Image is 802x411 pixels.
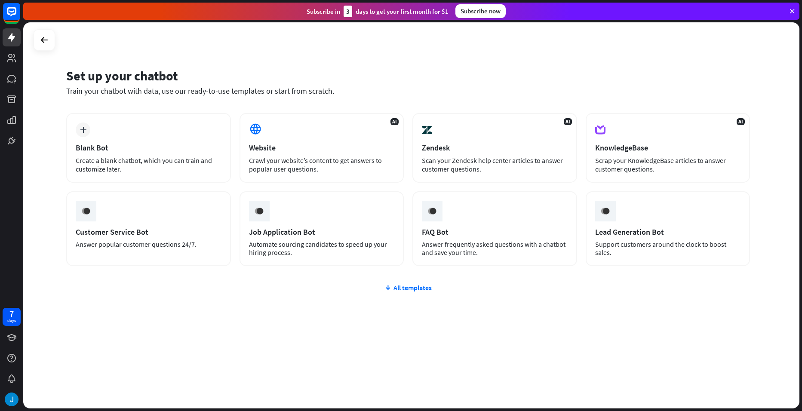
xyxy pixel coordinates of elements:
[78,203,94,219] img: ceee058c6cabd4f577f8.gif
[422,240,568,257] div: Answer frequently asked questions with a chatbot and save your time.
[7,318,16,324] div: days
[76,227,221,237] div: Customer Service Bot
[76,156,221,173] div: Create a blank chatbot, which you can train and customize later.
[251,203,267,219] img: ceee058c6cabd4f577f8.gif
[76,240,221,248] div: Answer popular customer questions 24/7.
[737,118,745,125] span: AI
[9,310,14,318] div: 7
[66,283,750,292] div: All templates
[597,203,613,219] img: ceee058c6cabd4f577f8.gif
[564,118,572,125] span: AI
[66,67,750,84] div: Set up your chatbot
[424,203,440,219] img: ceee058c6cabd4f577f8.gif
[422,227,568,237] div: FAQ Bot
[249,227,395,237] div: Job Application Bot
[595,227,741,237] div: Lead Generation Bot
[307,6,449,17] div: Subscribe in days to get your first month for $1
[344,6,352,17] div: 3
[249,156,395,173] div: Crawl your website’s content to get answers to popular user questions.
[66,86,750,96] div: Train your chatbot with data, use our ready-to-use templates or start from scratch.
[422,156,568,173] div: Scan your Zendesk help center articles to answer customer questions.
[595,156,741,173] div: Scrap your KnowledgeBase articles to answer customer questions.
[455,4,506,18] div: Subscribe now
[595,240,741,257] div: Support customers around the clock to boost sales.
[80,127,86,133] i: plus
[595,143,741,153] div: KnowledgeBase
[76,143,221,153] div: Blank Bot
[249,143,395,153] div: Website
[422,143,568,153] div: Zendesk
[390,118,399,125] span: AI
[249,240,395,257] div: Automate sourcing candidates to speed up your hiring process.
[3,308,21,326] a: 7 days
